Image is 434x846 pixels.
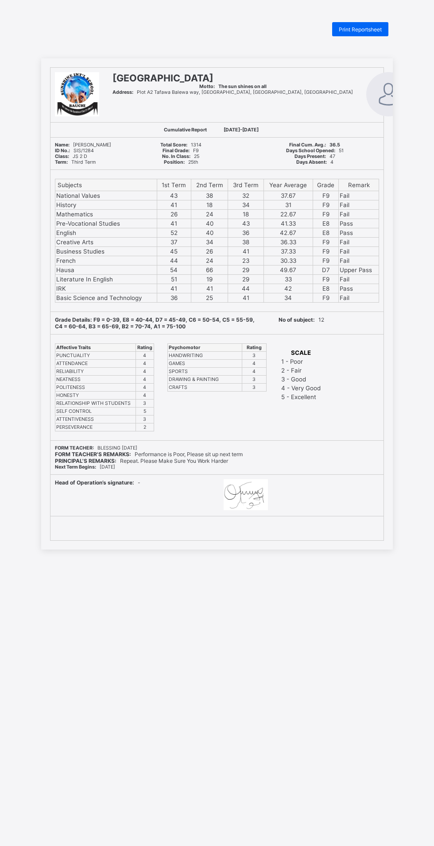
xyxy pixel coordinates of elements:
td: 41 [228,293,263,303]
th: Subjects [55,179,157,191]
b: Motto: [199,84,215,89]
span: - [55,479,140,486]
td: 22.67 [263,210,313,219]
td: HANDWRITING [168,352,242,360]
td: 40 [191,228,228,238]
span: F9 [163,148,199,154]
td: Fail [339,293,379,303]
b: Total Score: [160,142,187,148]
span: The sun shines on all [199,84,267,89]
b: Grade Details: F9 = 0-39, E8 = 40-44, D7 = 45-49, C6 = 50-54, C5 = 55-59, C4 = 60-64, B3 = 65-69,... [55,316,255,330]
td: 66 [191,265,228,275]
td: 3 [136,415,154,423]
td: Fail [339,200,379,210]
td: F9 [313,191,339,200]
td: 36.33 [263,238,313,247]
td: 38 [228,238,263,247]
td: 36 [157,293,191,303]
td: PERSEVERANCE [55,423,136,431]
b: Next Term Begins: [55,464,96,470]
b: No. In Class: [162,154,190,159]
span: [DATE]-[DATE] [224,127,259,133]
span: 36.5 [289,142,340,148]
td: Mathematics [55,210,157,219]
td: HONESTY [55,392,136,400]
td: French [55,256,157,265]
b: Cumulative Report [164,127,207,133]
td: 42.67 [263,228,313,238]
td: 18 [191,200,228,210]
td: 34 [191,238,228,247]
td: 24 [191,256,228,265]
td: E8 [313,228,339,238]
td: CRAFTS [168,384,242,392]
td: DRAWING & PAINTING [168,376,242,384]
b: Head of Operation’s signature: [55,479,134,486]
td: 4 [136,376,154,384]
td: Pass [339,228,379,238]
td: Literature In English [55,275,157,284]
span: [PERSON_NAME] [55,142,111,148]
b: Days Present: [294,154,326,159]
td: Business Studies [55,247,157,256]
span: Performance is Poor, Please sit up next term [55,451,243,458]
td: E8 [313,284,339,293]
td: 36 [228,228,263,238]
td: Fail [339,247,379,256]
td: 29 [228,265,263,275]
th: Psychomotor [168,344,242,352]
td: 3 [136,400,154,408]
td: 26 [157,210,191,219]
b: PRINCIPAL'S REMARKS: [55,458,116,464]
td: 40 [191,219,228,228]
td: IRK [55,284,157,293]
td: 45 [157,247,191,256]
td: 44 [228,284,263,293]
td: 4 [136,352,154,360]
td: F9 [313,210,339,219]
span: Print Reportsheet [339,26,382,33]
td: E8 [313,219,339,228]
b: Position: [164,159,185,165]
td: PUNCTUALITY [55,352,136,360]
td: 4 [242,360,266,368]
td: 4 [242,368,266,376]
th: 1st Term [157,179,191,191]
td: Fail [339,238,379,247]
td: F9 [313,247,339,256]
span: Plot A2 Tafawa Balewa way, [GEOGRAPHIC_DATA], [GEOGRAPHIC_DATA], [GEOGRAPHIC_DATA] [112,89,353,95]
td: 5 - Excellent [281,393,321,401]
span: 25th [164,159,198,165]
td: History [55,200,157,210]
td: 51 [157,275,191,284]
td: 26 [191,247,228,256]
td: 1 - Poor [281,358,321,365]
td: 3 [242,384,266,392]
td: 4 - Very Good [281,384,321,392]
b: Days Absent: [296,159,327,165]
td: F9 [313,200,339,210]
td: 34 [228,200,263,210]
span: 12 [279,316,324,323]
b: FORM TEACHER'S REMARKS: [55,451,131,458]
td: 4 [136,360,154,368]
td: Fail [339,191,379,200]
td: NEATNESS [55,376,136,384]
th: Rating [242,344,266,352]
td: 4 [136,368,154,376]
td: SPORTS [168,368,242,376]
td: 41 [157,219,191,228]
span: 47 [294,154,335,159]
td: ATTENDANCE [55,360,136,368]
td: 54 [157,265,191,275]
td: F9 [313,238,339,247]
b: Class: [55,154,69,159]
td: 34 [263,293,313,303]
td: RELIABILITY [55,368,136,376]
b: ID No.: [55,148,70,154]
td: 52 [157,228,191,238]
span: [GEOGRAPHIC_DATA] [112,72,213,84]
span: 4 [296,159,333,165]
td: 31 [263,200,313,210]
td: 42 [263,284,313,293]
